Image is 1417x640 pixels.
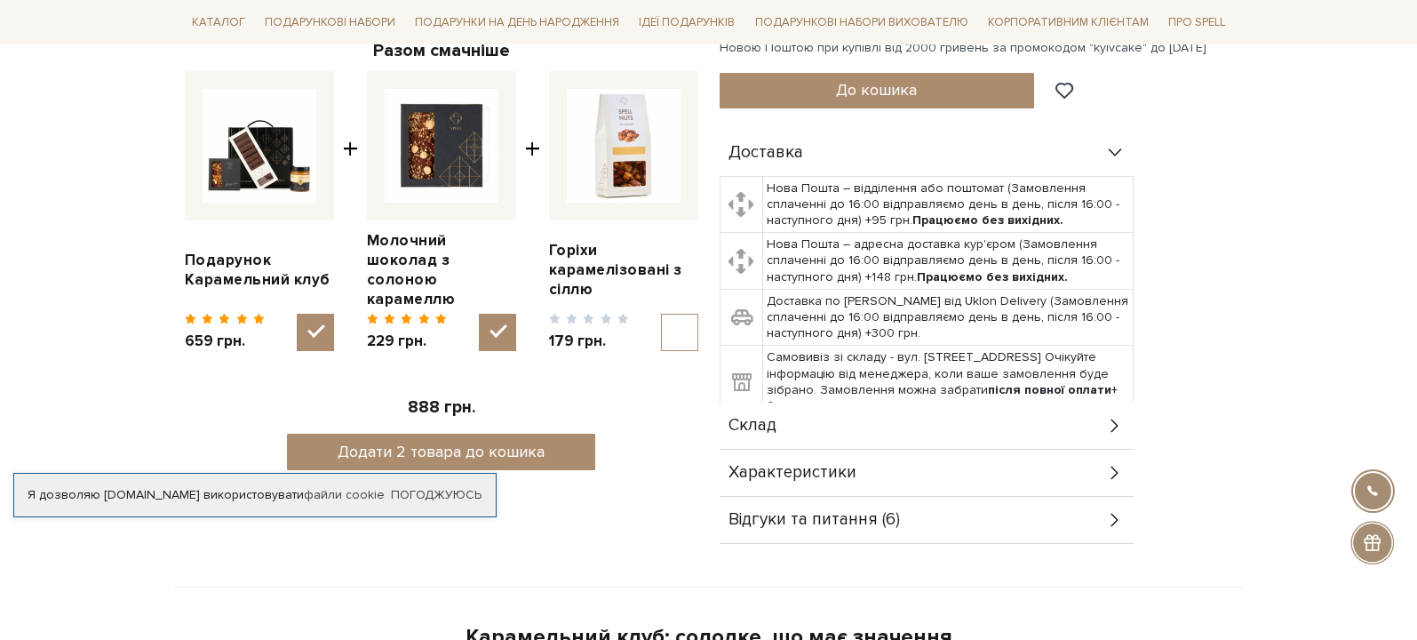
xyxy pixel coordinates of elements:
[728,145,803,161] span: Доставка
[981,7,1156,37] a: Корпоративним клієнтам
[185,332,266,351] span: 659 грн.
[304,487,385,502] a: файли cookie
[549,241,698,300] a: Горіхи карамелізовані з сіллю
[567,89,681,203] img: Горіхи карамелізовані з сіллю
[367,332,448,351] span: 229 грн.
[836,80,917,100] span: До кошика
[185,251,334,290] a: Подарунок Карамельний клуб
[14,487,496,503] div: Я дозволяю [DOMAIN_NAME] використовувати
[762,176,1133,233] td: Нова Пошта – відділення або поштомат (Замовлення сплаченні до 16:00 відправляємо день в день, піс...
[762,233,1133,290] td: Нова Пошта – адресна доставка кур'єром (Замовлення сплаченні до 16:00 відправляємо день в день, п...
[525,71,540,351] span: +
[720,73,1035,108] button: До кошика
[343,71,358,351] span: +
[258,9,402,36] a: Подарункові набори
[988,382,1111,397] b: після повної оплати
[728,465,856,481] span: Характеристики
[287,434,595,470] button: Додати 2 товара до кошика
[632,9,742,36] a: Ідеї подарунків
[917,269,1068,284] b: Працюємо без вихідних.
[549,332,630,351] span: 179 грн.
[185,9,252,36] a: Каталог
[185,39,698,62] div: Разом смачніше
[728,512,900,528] span: Відгуки та питання (6)
[912,212,1063,228] b: Працюємо без вихідних.
[385,89,498,203] img: Молочний шоколад з солоною карамеллю
[203,89,316,203] img: Подарунок Карамельний клуб
[748,7,975,37] a: Подарункові набори вихователю
[728,418,776,434] span: Склад
[367,231,516,309] a: Молочний шоколад з солоною карамеллю
[391,487,482,503] a: Погоджуюсь
[408,397,475,418] span: 888 грн.
[762,346,1133,419] td: Самовивіз зі складу - вул. [STREET_ADDRESS] Очікуйте інформацію від менеджера, коли ваше замовлен...
[762,289,1133,346] td: Доставка по [PERSON_NAME] від Uklon Delivery (Замовлення сплаченні до 16:00 відправляємо день в д...
[408,9,626,36] a: Подарунки на День народження
[1161,9,1232,36] a: Про Spell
